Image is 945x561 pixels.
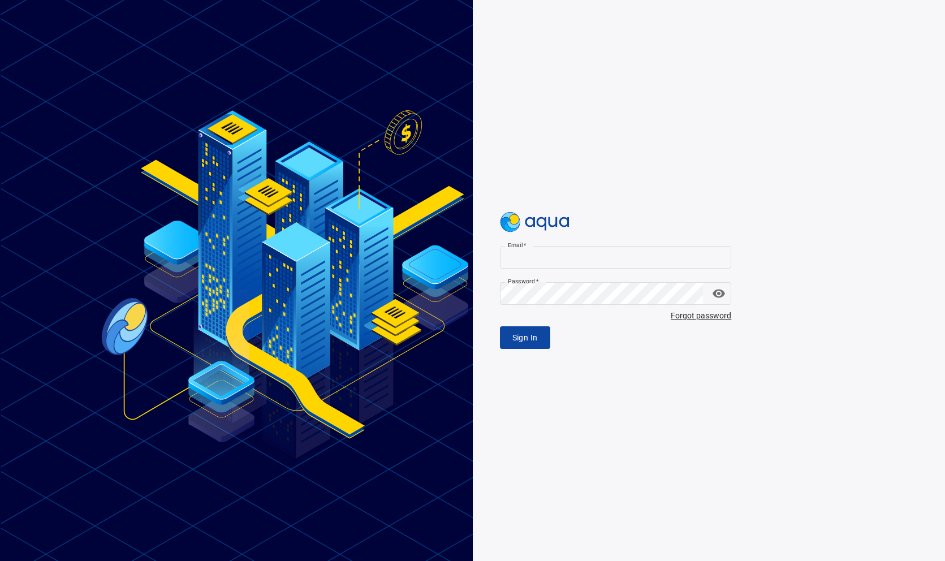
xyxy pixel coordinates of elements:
[500,212,570,232] img: AquaPlatformHeaderLogo.svg
[500,326,550,349] button: Sign In
[500,309,732,322] span: Forgot password
[508,277,539,286] label: Password
[707,282,730,305] button: toggle password visibility
[512,331,538,345] span: Sign In
[508,241,527,249] label: Email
